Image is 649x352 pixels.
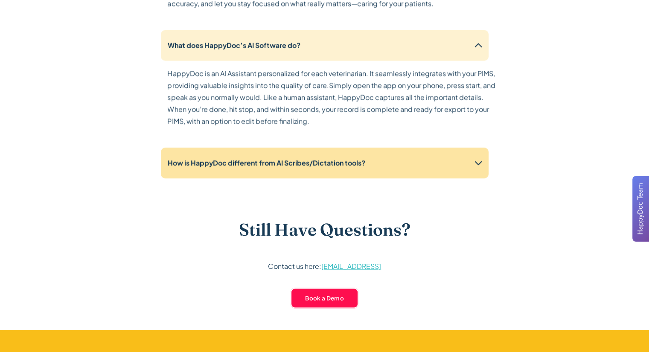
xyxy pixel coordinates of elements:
strong: How is HappyDoc different from AI Scribes/Dictation tools? [168,159,365,167]
a: [EMAIL_ADDRESS] [321,262,381,271]
h3: Still Have Questions? [239,219,410,240]
strong: What does HappyDoc’s AI Software do? [168,41,300,50]
p: Contact us here: [268,260,381,272]
a: Book a Demo [291,288,358,309]
p: HappyDoc is an AI Assistant personalized for each veterinarian. It seamlessly integrates with you... [168,68,495,127]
